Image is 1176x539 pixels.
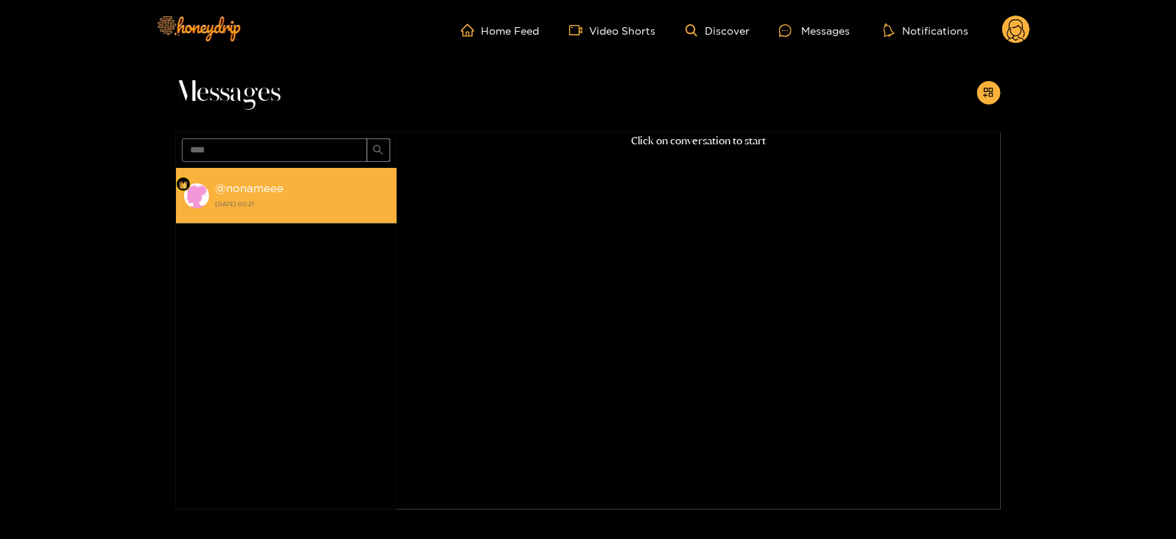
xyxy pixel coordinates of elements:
span: Messages [176,75,281,110]
img: conversation [183,183,210,209]
a: Video Shorts [569,24,656,37]
img: Fan Level [179,180,188,189]
a: Discover [686,24,750,37]
span: appstore-add [983,87,994,99]
button: appstore-add [977,81,1001,105]
p: Click on conversation to start [397,133,1001,149]
strong: @ nonameee [216,182,284,194]
button: Notifications [879,23,973,38]
span: home [461,24,482,37]
strong: [DATE] 00:21 [216,197,390,211]
span: video-camera [569,24,590,37]
span: search [373,144,384,157]
a: Home Feed [461,24,540,37]
div: Messages [779,22,850,39]
button: search [367,138,390,162]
